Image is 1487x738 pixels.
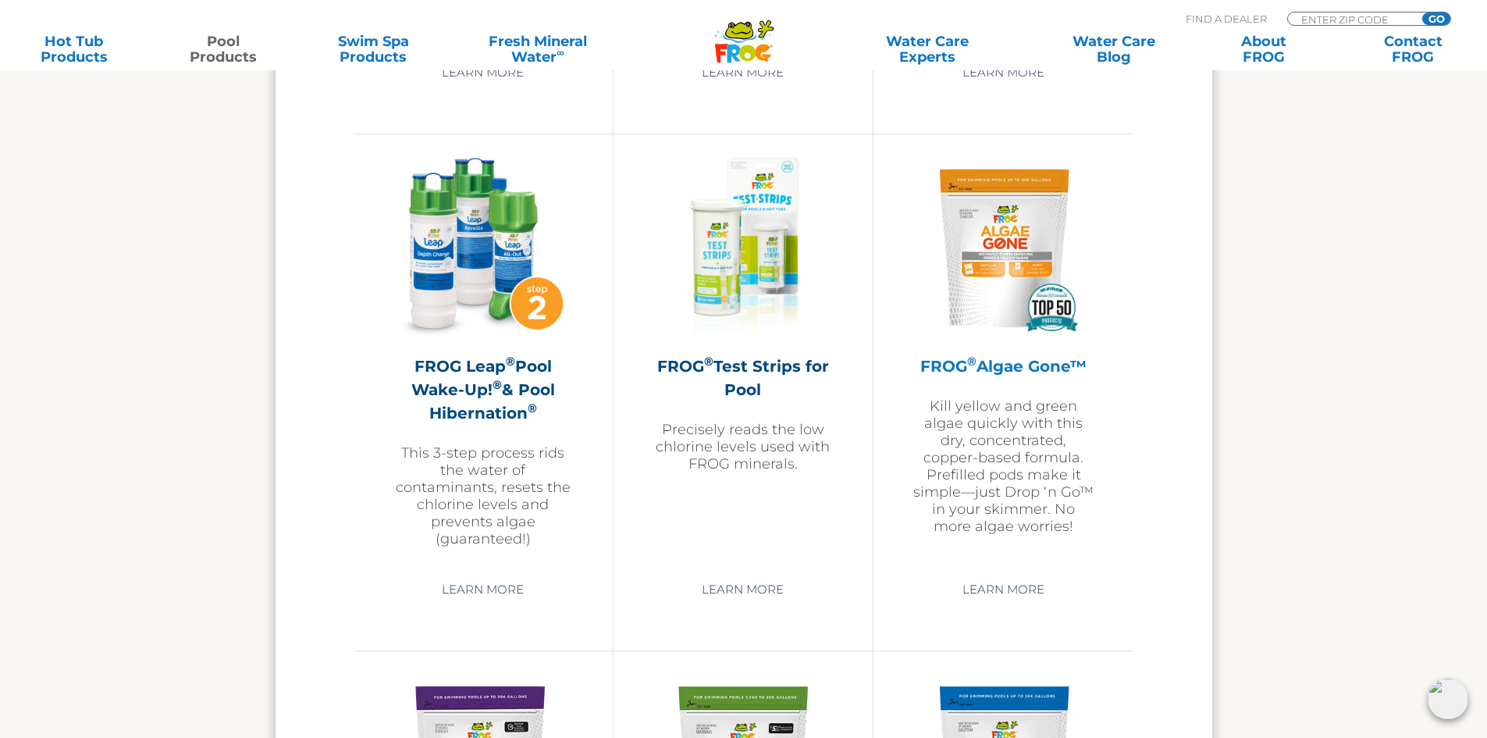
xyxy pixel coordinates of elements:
a: Water CareExperts [833,34,1022,65]
a: Learn More [944,576,1062,604]
img: ALGAE-GONE-30K-FRONTVIEW-FORM_PSN.webp [913,158,1094,339]
a: PoolProducts [165,34,282,65]
a: Learn More [684,576,802,604]
a: ContactFROG [1355,34,1471,65]
input: Zip Code Form [1300,12,1405,26]
a: Learn More [684,59,802,87]
a: Swim SpaProducts [315,34,432,65]
a: Learn More [944,59,1062,87]
img: leap-wake-up-hibernate-featured-img-v2-300x300.png [393,158,574,339]
h2: FROG Test Strips for Pool [653,355,834,401]
a: Learn More [424,59,542,87]
a: FROG®Algae Gone™Kill yellow and green algae quickly with this dry, concentrated, copper-based for... [912,158,1094,564]
a: Learn More [424,576,542,604]
sup: ∞ [557,46,564,59]
a: FROG®Test Strips for PoolPrecisely reads the low chlorine levels used with FROG minerals. [653,158,834,564]
a: AboutFROG [1205,34,1322,65]
sup: ® [967,354,977,369]
input: GO [1422,12,1450,25]
a: Fresh MineralWater∞ [464,34,610,65]
sup: ® [704,354,713,369]
img: openIcon [1428,679,1468,719]
p: Find A Dealer [1186,12,1267,26]
h2: FROG Algae Gone™ [912,355,1094,378]
p: This 3-step process rids the water of contaminants, resets the chlorine levels and prevents algae... [393,444,574,547]
sup: ® [506,354,515,369]
a: FROG Leap®Pool Wake-Up!®& Pool Hibernation®This 3-step process rids the water of contaminants, re... [393,158,574,564]
img: test-strips-pool-featured-img-v2-300x300.png [653,158,834,339]
p: Kill yellow and green algae quickly with this dry, concentrated, copper-based formula. Prefilled ... [912,398,1094,535]
sup: ® [493,377,502,392]
p: Precisely reads the low chlorine levels used with FROG minerals. [653,421,834,472]
a: Water CareBlog [1055,34,1172,65]
h2: FROG Leap Pool Wake-Up! & Pool Hibernation [393,355,574,425]
sup: ® [528,401,537,415]
a: Hot TubProducts [16,34,132,65]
